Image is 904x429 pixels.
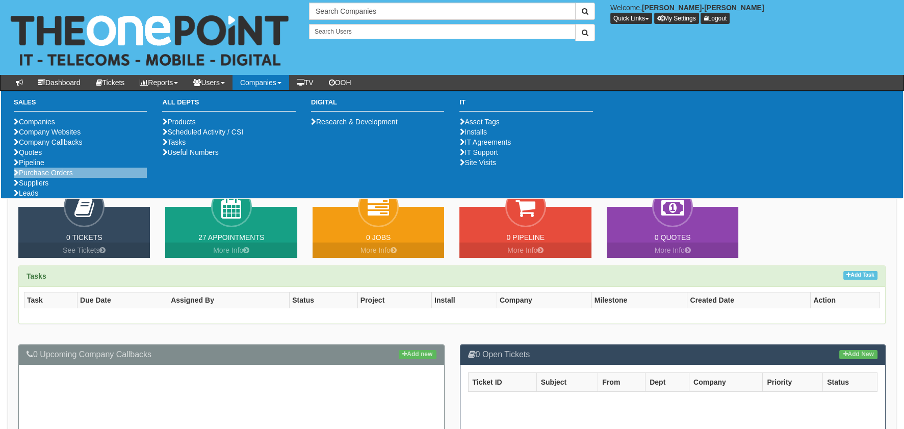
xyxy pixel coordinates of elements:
th: Ticket ID [468,372,536,391]
a: Add new [399,350,436,359]
a: 0 Jobs [366,233,391,242]
a: Dashboard [31,75,88,90]
a: Company Callbacks [14,138,83,146]
a: Reports [132,75,186,90]
th: From [598,372,645,391]
th: Assigned By [168,292,290,308]
a: Research & Development [311,118,398,126]
a: Add Task [843,271,877,280]
a: Purchase Orders [14,169,73,177]
a: Tickets [88,75,133,90]
h3: IT [459,99,592,112]
a: TV [289,75,321,90]
a: OOH [321,75,359,90]
th: Company [497,292,591,308]
th: Action [811,292,880,308]
b: [PERSON_NAME]-[PERSON_NAME] [642,4,764,12]
a: IT Agreements [459,138,511,146]
a: Logout [701,13,730,24]
a: Pipeline [14,158,44,167]
th: Project [357,292,431,308]
a: My Settings [654,13,699,24]
a: Company Websites [14,128,81,136]
a: IT Support [459,148,498,156]
a: 0 Pipeline [506,233,545,242]
a: Quotes [14,148,42,156]
a: Scheduled Activity / CSI [162,128,243,136]
a: See Tickets [18,243,150,258]
th: Install [432,292,497,308]
div: Welcome, [603,3,904,24]
a: 27 Appointments [198,233,264,242]
th: Status [290,292,358,308]
a: Asset Tags [459,118,499,126]
a: 0 Quotes [655,233,691,242]
h3: Digital [311,99,444,112]
a: More Info [165,243,297,258]
strong: Tasks [27,272,46,280]
a: More Info [607,243,738,258]
th: Status [823,372,877,391]
a: Add New [839,350,877,359]
th: Subject [536,372,598,391]
h3: 0 Open Tickets [468,350,878,359]
a: Leads [14,189,38,197]
th: Dept [645,372,689,391]
h3: Sales [14,99,147,112]
a: Installs [459,128,487,136]
h3: All Depts [162,99,295,112]
input: Search Companies [309,3,576,20]
th: Created Date [687,292,811,308]
th: Due Date [78,292,168,308]
h3: 0 Upcoming Company Callbacks [27,350,436,359]
a: Useful Numbers [162,148,218,156]
a: More Info [459,243,591,258]
a: Companies [233,75,289,90]
a: Site Visits [459,158,496,167]
a: Companies [14,118,55,126]
a: Products [162,118,195,126]
a: 0 Tickets [66,233,102,242]
th: Milestone [591,292,687,308]
a: Users [186,75,233,90]
th: Priority [763,372,823,391]
th: Company [689,372,763,391]
a: More Info [313,243,444,258]
input: Search Users [309,24,576,39]
a: Tasks [162,138,186,146]
th: Task [24,292,78,308]
button: Quick Links [610,13,652,24]
a: Suppliers [14,179,48,187]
